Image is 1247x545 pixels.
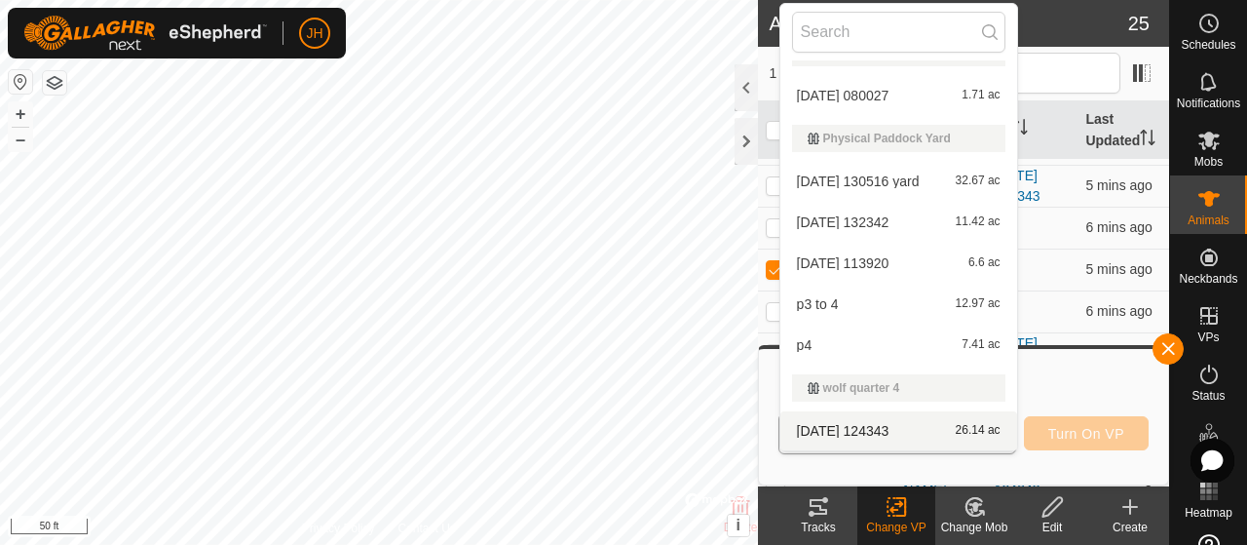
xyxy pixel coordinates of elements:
span: 32.67 ac [956,175,1001,188]
span: 25 [1128,9,1150,38]
button: Reset Map [9,70,32,94]
li: p4 [780,326,1017,365]
button: Turn On VP [1024,416,1149,450]
span: [DATE] 080027 [797,89,889,102]
p-sorticon: Activate to sort [1140,133,1155,148]
span: Notifications [1177,97,1240,109]
span: [DATE] 124343 [797,424,889,438]
span: JH [306,23,322,44]
span: 1.71 ac [962,89,1000,102]
span: p3 to 4 [797,297,839,311]
a: [DATE] 124343 [995,168,1040,204]
li: 2025-07-17 130516 yard [780,162,1017,201]
li: 2025-08-06 124343 [780,411,1017,450]
li: 2025-05-14 080027 [780,76,1017,115]
span: Heatmap [1185,507,1232,519]
span: 12.97 ac [956,297,1001,311]
p-sorticon: Activate to sort [1012,122,1028,137]
span: 11.42 ac [956,215,1001,229]
th: Last Updated [1077,101,1169,160]
div: Change VP [857,519,935,536]
span: 11 Aug 2025, 7:03 pm [1085,177,1152,193]
input: Search [792,12,1005,53]
img: Gallagher Logo [23,16,267,51]
div: Edit [1013,519,1091,536]
h2: Animals [770,12,1128,35]
li: p3 to 4 [780,285,1017,324]
div: Create [1091,519,1169,536]
div: wolf quarter 4 [808,382,990,394]
span: Schedules [1181,39,1235,51]
div: Tracks [779,519,857,536]
li: 2025-07-20 132342 [780,203,1017,242]
th: VP [987,101,1078,160]
span: p4 [797,338,812,352]
span: Mobs [1194,156,1223,168]
span: 26.14 ac [956,424,1001,438]
button: Map Layers [43,71,66,95]
span: VPs [1197,331,1219,343]
button: i [728,515,749,536]
button: + [9,102,32,126]
button: – [9,128,32,151]
span: 11 Aug 2025, 7:03 pm [1085,261,1152,277]
span: [DATE] 132342 [797,215,889,229]
span: Turn On VP [1048,426,1124,442]
span: 1 selected of 25 [770,63,885,84]
span: 11 Aug 2025, 7:03 pm [1085,303,1152,319]
li: 2025-07-24 113920 [780,244,1017,283]
div: Change Mob [935,519,1013,536]
a: Contact Us [397,520,455,537]
span: 6.6 ac [968,256,1001,270]
span: [DATE] 130516 yard [797,175,920,188]
span: [DATE] 113920 [797,256,889,270]
span: Neckbands [1179,273,1237,285]
span: Animals [1188,214,1229,226]
a: Privacy Policy [302,520,375,537]
span: 11 Aug 2025, 7:03 pm [1085,219,1152,235]
div: Physical Paddock Yard [808,133,990,144]
a: [DATE] 124343 [995,126,1040,162]
span: i [736,517,739,533]
span: 7.41 ac [962,338,1000,352]
span: Status [1191,390,1225,402]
